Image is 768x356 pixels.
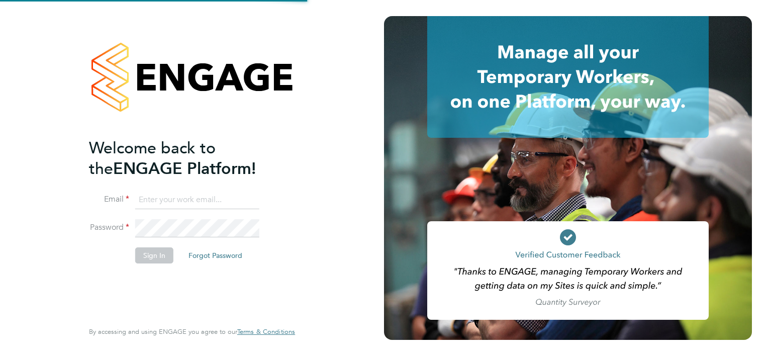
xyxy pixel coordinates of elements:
[89,222,129,233] label: Password
[89,138,216,179] span: Welcome back to the
[237,328,295,336] a: Terms & Conditions
[180,247,250,263] button: Forgot Password
[237,327,295,336] span: Terms & Conditions
[89,327,295,336] span: By accessing and using ENGAGE you agree to our
[135,191,259,209] input: Enter your work email...
[89,138,285,179] h2: ENGAGE Platform!
[135,247,173,263] button: Sign In
[89,194,129,205] label: Email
